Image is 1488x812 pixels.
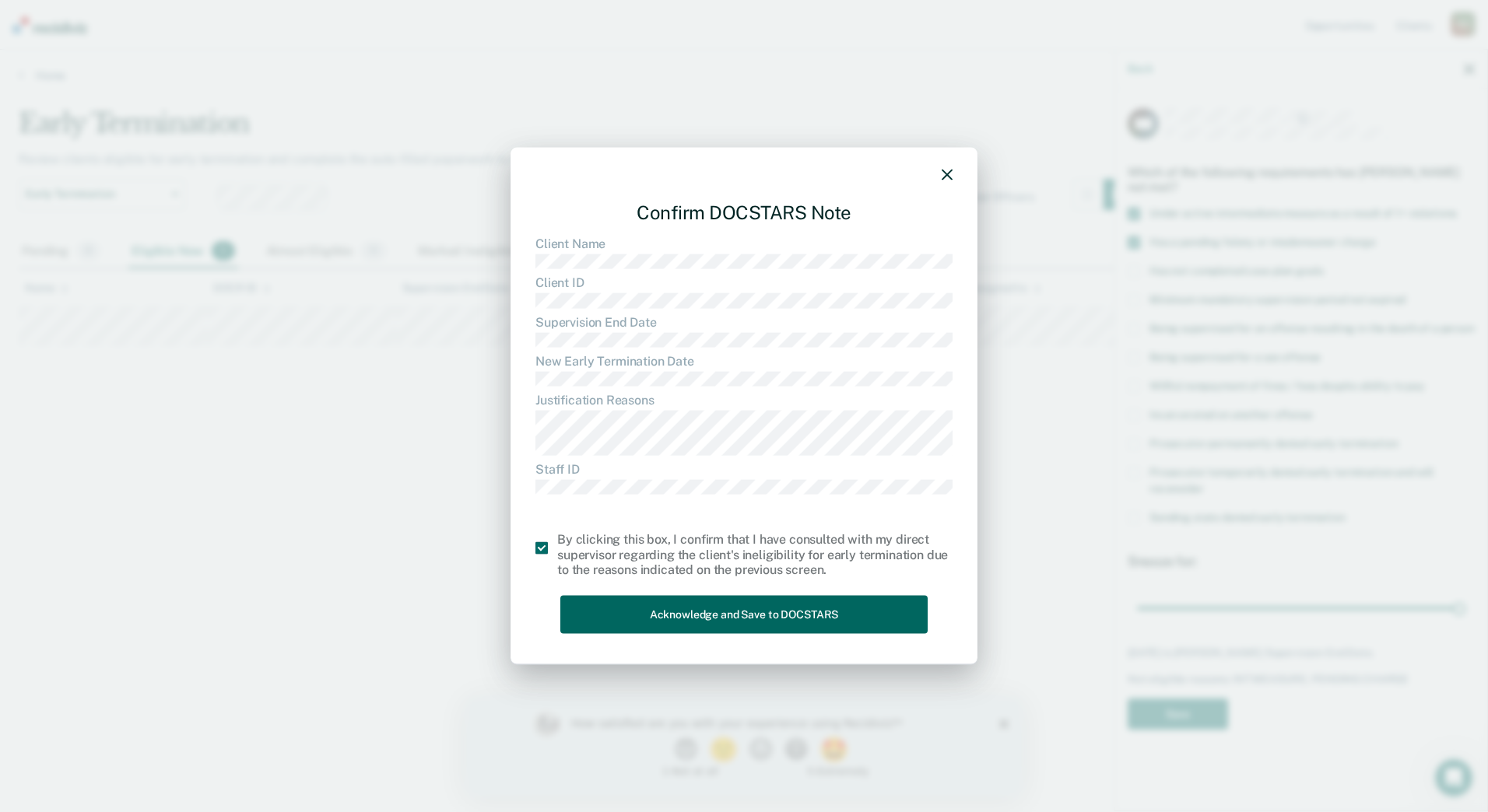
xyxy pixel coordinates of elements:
div: Confirm DOCSTARS Note [535,189,953,236]
div: Close survey [534,23,543,33]
dt: Justification Reasons [535,393,953,408]
button: 4 [319,42,346,65]
dt: Client ID [535,275,953,290]
button: 2 [244,42,275,65]
dt: New Early Termination Date [535,354,953,369]
img: Profile image for Kim [68,16,93,40]
div: How satisfied are you with your experience using Recidiviz? [106,20,465,34]
dt: Staff ID [535,462,953,477]
button: Acknowledge and Save to DOCSTARS [560,596,928,634]
button: 3 [283,42,311,65]
div: 1 - Not at all [106,70,253,80]
div: By clicking this box, I confirm that I have consulted with my direct supervisor regarding the cli... [557,532,953,577]
dt: Supervision End Date [535,314,953,329]
div: 5 - Extremely [342,70,489,80]
button: 5 [354,42,386,65]
dt: Client Name [535,236,953,250]
button: 1 [209,42,236,65]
